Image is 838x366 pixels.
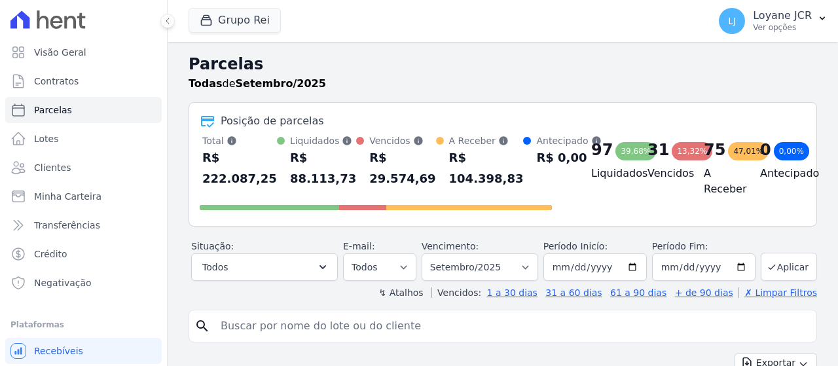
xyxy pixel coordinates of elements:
button: Todos [191,253,338,281]
span: LJ [728,16,736,26]
div: R$ 29.574,69 [369,147,435,189]
span: Contratos [34,75,79,88]
strong: Setembro/2025 [236,77,326,90]
span: Negativação [34,276,92,289]
span: Transferências [34,219,100,232]
strong: Todas [189,77,223,90]
div: Antecipado [536,134,601,147]
a: Negativação [5,270,162,296]
a: Clientes [5,155,162,181]
p: de [189,76,326,92]
span: Recebíveis [34,344,83,357]
div: 47,01% [728,142,769,160]
i: search [194,318,210,334]
label: Período Inicío: [543,241,608,251]
div: 39,68% [615,142,656,160]
a: Minha Carteira [5,183,162,210]
label: E-mail: [343,241,375,251]
h4: Antecipado [760,166,795,181]
p: Ver opções [753,22,812,33]
button: Aplicar [761,253,817,281]
div: Liquidados [290,134,356,147]
a: Visão Geral [5,39,162,65]
div: Vencidos [369,134,435,147]
a: Transferências [5,212,162,238]
a: Parcelas [5,97,162,123]
label: Período Fim: [652,240,756,253]
div: 97 [591,139,613,160]
p: Loyane JCR [753,9,812,22]
input: Buscar por nome do lote ou do cliente [213,313,811,339]
label: Vencidos: [431,287,481,298]
div: A Receber [449,134,524,147]
span: Todos [202,259,228,275]
a: 61 a 90 dias [610,287,666,298]
a: Crédito [5,241,162,267]
div: 75 [704,139,725,160]
div: 31 [647,139,669,160]
a: 31 a 60 dias [545,287,602,298]
a: Recebíveis [5,338,162,364]
span: Parcelas [34,103,72,117]
h4: Liquidados [591,166,627,181]
div: R$ 104.398,83 [449,147,524,189]
span: Crédito [34,247,67,261]
div: Total [202,134,277,147]
h4: Vencidos [647,166,683,181]
a: Contratos [5,68,162,94]
label: Vencimento: [422,241,479,251]
div: 0 [760,139,771,160]
a: ✗ Limpar Filtros [738,287,817,298]
button: LJ Loyane JCR Ver opções [708,3,838,39]
h4: A Receber [704,166,739,197]
label: Situação: [191,241,234,251]
span: Lotes [34,132,59,145]
div: Plataformas [10,317,156,333]
span: Visão Geral [34,46,86,59]
div: R$ 222.087,25 [202,147,277,189]
label: ↯ Atalhos [378,287,423,298]
span: Minha Carteira [34,190,101,203]
div: Posição de parcelas [221,113,324,129]
button: Grupo Rei [189,8,281,33]
div: 0,00% [774,142,809,160]
a: Lotes [5,126,162,152]
div: R$ 0,00 [536,147,601,168]
div: 13,32% [672,142,712,160]
div: R$ 88.113,73 [290,147,356,189]
h2: Parcelas [189,52,817,76]
span: Clientes [34,161,71,174]
a: + de 90 dias [675,287,733,298]
a: 1 a 30 dias [487,287,537,298]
